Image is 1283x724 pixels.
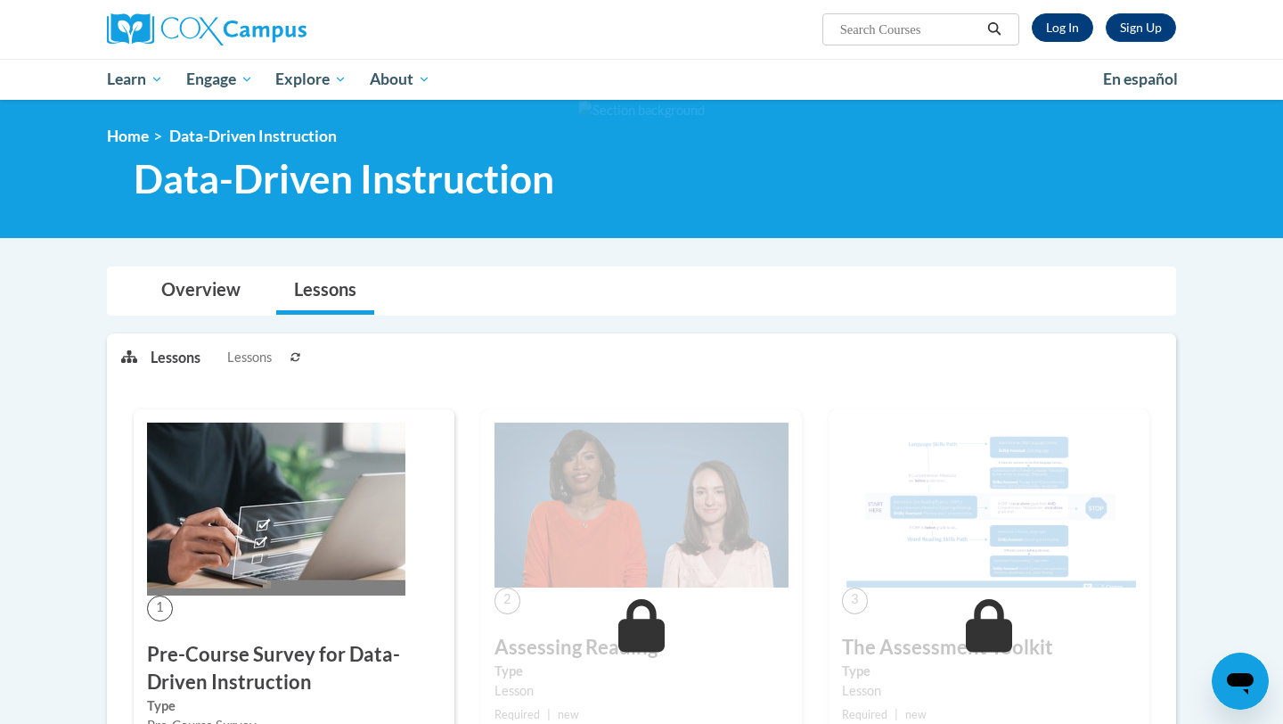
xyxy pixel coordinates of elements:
span: | [547,708,551,721]
span: En español [1103,70,1178,88]
img: Section background [578,101,705,120]
a: Learn [95,59,175,100]
button: Search [981,19,1008,40]
span: Required [842,708,887,721]
a: Cox Campus [107,13,445,45]
span: Data-Driven Instruction [134,155,554,202]
span: 3 [842,588,868,613]
a: Overview [143,267,258,315]
span: Data-Driven Instruction [169,127,337,145]
img: Course Image [842,423,1136,588]
iframe: Button to launch messaging window [1212,653,1269,710]
a: About [358,59,442,100]
div: Lesson [494,681,789,701]
input: Search Courses [838,19,981,40]
h3: Pre-Course Survey for Data-Driven Instruction [147,641,441,696]
img: Course Image [147,423,405,596]
label: Type [147,696,441,716]
a: Home [107,127,149,145]
a: Explore [264,59,358,100]
div: Main menu [80,59,1203,100]
a: Register [1106,13,1176,42]
span: Explore [275,69,347,90]
a: En español [1091,61,1189,98]
span: 2 [494,588,520,613]
span: Engage [186,69,253,90]
label: Type [494,662,789,681]
a: Lessons [276,267,374,315]
div: Lesson [842,681,1136,701]
img: Course Image [494,423,789,588]
a: Engage [175,59,265,100]
a: Log In [1032,13,1093,42]
span: About [370,69,430,90]
span: new [905,708,927,721]
span: Required [494,708,540,721]
span: Lessons [227,348,272,367]
span: new [558,708,579,721]
img: Cox Campus [107,13,306,45]
p: Lessons [151,348,200,367]
span: | [895,708,898,721]
h3: The Assessment Toolkit [842,634,1136,662]
span: Learn [107,69,163,90]
h3: Assessing Reading [494,634,789,662]
label: Type [842,662,1136,681]
span: 1 [147,596,173,621]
